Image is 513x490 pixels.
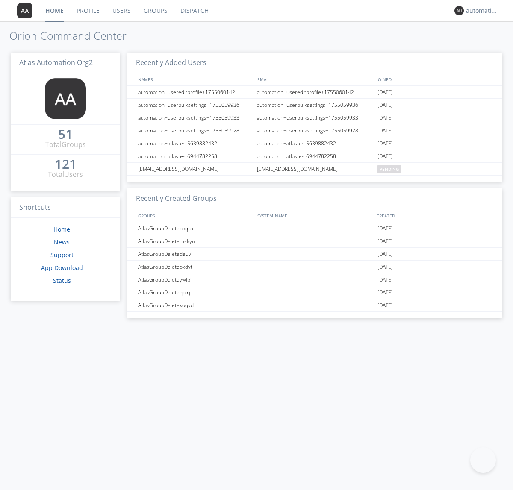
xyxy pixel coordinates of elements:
a: automation+userbulksettings+1755059936automation+userbulksettings+1755059936[DATE] [127,99,502,111]
a: [EMAIL_ADDRESS][DOMAIN_NAME][EMAIL_ADDRESS][DOMAIN_NAME]pending [127,163,502,176]
div: Total Groups [45,140,86,150]
div: AtlasGroupDeletemskyn [136,235,254,247]
div: automation+userbulksettings+1755059933 [255,111,375,124]
div: automation+userbulksettings+1755059933 [136,111,254,124]
div: automation+atlastest6944782258 [255,150,375,162]
a: Support [50,251,74,259]
div: AtlasGroupDeleteoxdvt [136,261,254,273]
h3: Recently Created Groups [127,188,502,209]
a: automation+userbulksettings+1755059928automation+userbulksettings+1755059928[DATE] [127,124,502,137]
div: 51 [58,130,73,138]
span: Atlas Automation Org2 [19,58,93,67]
a: AtlasGroupDeletepaqro[DATE] [127,222,502,235]
span: [DATE] [377,86,393,99]
img: 373638.png [17,3,32,18]
a: automation+usereditprofile+1755060142automation+usereditprofile+1755060142[DATE] [127,86,502,99]
div: AtlasGroupDeleteqpirj [136,286,254,299]
div: automation+atlastest5639882432 [136,137,254,150]
a: automation+atlastest6944782258automation+atlastest6944782258[DATE] [127,150,502,163]
div: automation+userbulksettings+1755059936 [255,99,375,111]
div: 121 [55,160,77,168]
span: [DATE] [377,286,393,299]
div: automation+atlastest6944782258 [136,150,254,162]
a: App Download [41,264,83,272]
span: [DATE] [377,124,393,137]
div: automation+userbulksettings+1755059928 [255,124,375,137]
span: [DATE] [377,261,393,273]
span: [DATE] [377,150,393,163]
a: AtlasGroupDeleteywlpi[DATE] [127,273,502,286]
span: [DATE] [377,299,393,312]
span: [DATE] [377,99,393,111]
div: automation+usereditprofile+1755060142 [136,86,254,98]
div: automation+atlas0020+org2 [466,6,498,15]
div: automation+userbulksettings+1755059928 [136,124,254,137]
div: NAMES [136,73,253,85]
span: [DATE] [377,235,393,248]
span: [DATE] [377,111,393,124]
h3: Recently Added Users [127,53,502,73]
div: AtlasGroupDeleteywlpi [136,273,254,286]
div: CREATED [374,209,494,222]
img: 373638.png [454,6,464,15]
div: AtlasGroupDeletedeuvj [136,248,254,260]
a: Status [53,276,71,285]
div: EMAIL [255,73,374,85]
a: AtlasGroupDeleteqpirj[DATE] [127,286,502,299]
span: [DATE] [377,273,393,286]
div: GROUPS [136,209,253,222]
a: automation+userbulksettings+1755059933automation+userbulksettings+1755059933[DATE] [127,111,502,124]
h3: Shortcuts [11,197,120,218]
a: Home [53,225,70,233]
div: JOINED [374,73,494,85]
a: 51 [58,130,73,140]
a: 121 [55,160,77,170]
div: automation+usereditprofile+1755060142 [255,86,375,98]
a: AtlasGroupDeleteoxdvt[DATE] [127,261,502,273]
a: News [54,238,70,246]
div: automation+atlastest5639882432 [255,137,375,150]
div: AtlasGroupDeletexoqyd [136,299,254,311]
a: AtlasGroupDeletedeuvj[DATE] [127,248,502,261]
a: AtlasGroupDeletexoqyd[DATE] [127,299,502,312]
span: pending [377,165,401,173]
div: Total Users [48,170,83,179]
span: [DATE] [377,137,393,150]
span: [DATE] [377,248,393,261]
span: [DATE] [377,222,393,235]
div: SYSTEM_NAME [255,209,374,222]
div: [EMAIL_ADDRESS][DOMAIN_NAME] [255,163,375,175]
div: automation+userbulksettings+1755059936 [136,99,254,111]
img: 373638.png [45,78,86,119]
a: automation+atlastest5639882432automation+atlastest5639882432[DATE] [127,137,502,150]
div: AtlasGroupDeletepaqro [136,222,254,235]
iframe: Toggle Customer Support [470,447,496,473]
a: AtlasGroupDeletemskyn[DATE] [127,235,502,248]
div: [EMAIL_ADDRESS][DOMAIN_NAME] [136,163,254,175]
